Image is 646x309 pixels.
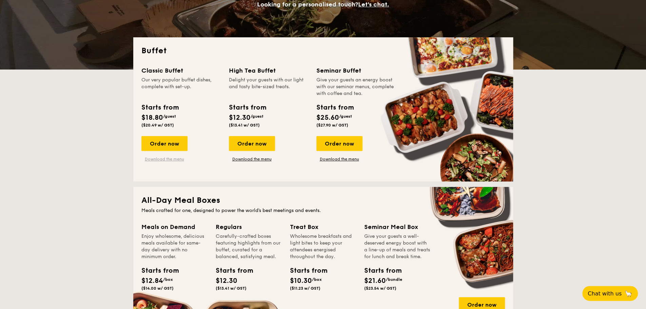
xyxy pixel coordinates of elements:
span: ($13.41 w/ GST) [229,123,260,128]
div: Starts from [290,266,320,276]
div: Give your guests an energy boost with our seminar menus, complete with coffee and tea. [316,77,396,97]
div: Classic Buffet [141,66,221,75]
span: ($23.54 w/ GST) [364,286,396,291]
div: Enjoy wholesome, delicious meals available for same-day delivery with no minimum order. [141,233,208,260]
div: Order now [141,136,188,151]
h2: All-Day Meal Boxes [141,195,505,206]
span: ($20.49 w/ GST) [141,123,174,128]
a: Download the menu [141,156,188,162]
div: Starts from [141,266,172,276]
span: ($13.41 w/ GST) [216,286,247,291]
div: Order now [229,136,275,151]
span: Chat with us [588,290,622,297]
div: Regulars [216,222,282,232]
span: /guest [339,114,352,119]
span: 🦙 [624,290,632,297]
div: Seminar Buffet [316,66,396,75]
span: /box [312,277,322,282]
div: High Tea Buffet [229,66,308,75]
span: /bundle [386,277,402,282]
span: $12.84 [141,277,163,285]
span: ($14.00 w/ GST) [141,286,174,291]
span: /guest [251,114,263,119]
div: Starts from [216,266,246,276]
div: Our very popular buffet dishes, complete with set-up. [141,77,221,97]
div: Starts from [229,102,266,113]
div: Meals crafted for one, designed to power the world's best meetings and events. [141,207,505,214]
div: Treat Box [290,222,356,232]
span: $10.30 [290,277,312,285]
span: /box [163,277,173,282]
button: Chat with us🦙 [582,286,638,301]
span: $21.60 [364,277,386,285]
div: Carefully-crafted boxes featuring highlights from our buffet, curated for a balanced, satisfying ... [216,233,282,260]
a: Download the menu [229,156,275,162]
div: Starts from [141,102,178,113]
span: ($27.90 w/ GST) [316,123,348,128]
div: Starts from [364,266,395,276]
div: Give your guests a well-deserved energy boost with a line-up of meals and treats for lunch and br... [364,233,430,260]
span: ($11.23 w/ GST) [290,286,320,291]
span: $25.60 [316,114,339,122]
div: Wholesome breakfasts and light bites to keep your attendees energised throughout the day. [290,233,356,260]
h2: Buffet [141,45,505,56]
span: $12.30 [229,114,251,122]
div: Meals on Demand [141,222,208,232]
div: Starts from [316,102,353,113]
span: $12.30 [216,277,237,285]
span: Let's chat. [358,1,389,8]
span: Looking for a personalised touch? [257,1,358,8]
span: /guest [163,114,176,119]
div: Order now [316,136,363,151]
div: Seminar Meal Box [364,222,430,232]
a: Download the menu [316,156,363,162]
div: Delight your guests with our light and tasty bite-sized treats. [229,77,308,97]
span: $18.80 [141,114,163,122]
